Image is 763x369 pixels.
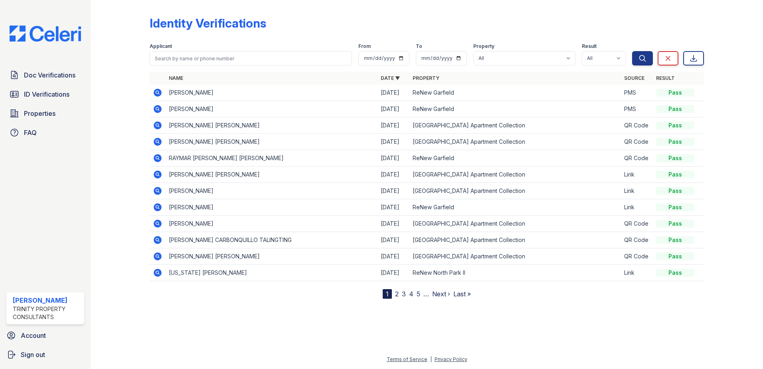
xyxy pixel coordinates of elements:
[409,117,621,134] td: [GEOGRAPHIC_DATA] Apartment Collection
[656,154,694,162] div: Pass
[395,290,399,298] a: 2
[166,232,378,248] td: [PERSON_NAME] CARBONQUILLO TALINGTING
[621,117,653,134] td: QR Code
[383,289,392,299] div: 1
[423,289,429,299] span: …
[166,150,378,167] td: RAYMAR [PERSON_NAME] [PERSON_NAME]
[656,171,694,179] div: Pass
[378,216,409,232] td: [DATE]
[621,85,653,101] td: PMS
[413,75,439,81] a: Property
[621,248,653,265] td: QR Code
[3,26,87,42] img: CE_Logo_Blue-a8612792a0a2168367f1c8372b55b34899dd931a85d93a1a3d3e32e68fde9ad4.png
[582,43,597,50] label: Result
[24,89,69,99] span: ID Verifications
[409,183,621,199] td: [GEOGRAPHIC_DATA] Apartment Collection
[409,134,621,150] td: [GEOGRAPHIC_DATA] Apartment Collection
[409,101,621,117] td: ReNew Garfield
[358,43,371,50] label: From
[656,187,694,195] div: Pass
[21,350,45,359] span: Sign out
[417,290,420,298] a: 5
[409,199,621,216] td: ReNew Garfield
[166,167,378,183] td: [PERSON_NAME] [PERSON_NAME]
[169,75,183,81] a: Name
[6,86,84,102] a: ID Verifications
[409,290,413,298] a: 4
[3,327,87,343] a: Account
[166,216,378,232] td: [PERSON_NAME]
[432,290,450,298] a: Next ›
[402,290,406,298] a: 3
[381,75,400,81] a: Date ▼
[621,150,653,167] td: QR Code
[13,296,81,305] div: [PERSON_NAME]
[656,269,694,277] div: Pass
[378,117,409,134] td: [DATE]
[656,236,694,244] div: Pass
[621,216,653,232] td: QR Code
[378,101,409,117] td: [DATE]
[387,356,427,362] a: Terms of Service
[166,117,378,134] td: [PERSON_NAME] [PERSON_NAME]
[378,150,409,167] td: [DATE]
[378,265,409,281] td: [DATE]
[378,183,409,199] td: [DATE]
[621,183,653,199] td: Link
[378,167,409,183] td: [DATE]
[621,232,653,248] td: QR Code
[166,134,378,150] td: [PERSON_NAME] [PERSON_NAME]
[656,252,694,260] div: Pass
[150,16,266,30] div: Identity Verifications
[378,199,409,216] td: [DATE]
[621,167,653,183] td: Link
[3,347,87,363] a: Sign out
[656,89,694,97] div: Pass
[621,101,653,117] td: PMS
[656,203,694,211] div: Pass
[435,356,467,362] a: Privacy Policy
[24,128,37,137] span: FAQ
[166,101,378,117] td: [PERSON_NAME]
[166,183,378,199] td: [PERSON_NAME]
[656,75,675,81] a: Result
[453,290,471,298] a: Last »
[409,150,621,167] td: ReNew Garfield
[13,305,81,321] div: Trinity Property Consultants
[473,43,494,50] label: Property
[621,134,653,150] td: QR Code
[150,43,172,50] label: Applicant
[166,199,378,216] td: [PERSON_NAME]
[6,125,84,141] a: FAQ
[6,67,84,83] a: Doc Verifications
[656,105,694,113] div: Pass
[24,109,55,118] span: Properties
[656,121,694,129] div: Pass
[378,232,409,248] td: [DATE]
[409,248,621,265] td: [GEOGRAPHIC_DATA] Apartment Collection
[166,265,378,281] td: [US_STATE] [PERSON_NAME]
[430,356,432,362] div: |
[378,248,409,265] td: [DATE]
[150,51,352,65] input: Search by name or phone number
[166,248,378,265] td: [PERSON_NAME] [PERSON_NAME]
[409,216,621,232] td: [GEOGRAPHIC_DATA] Apartment Collection
[409,232,621,248] td: [GEOGRAPHIC_DATA] Apartment Collection
[166,85,378,101] td: [PERSON_NAME]
[656,138,694,146] div: Pass
[378,85,409,101] td: [DATE]
[621,199,653,216] td: Link
[409,85,621,101] td: ReNew Garfield
[24,70,75,80] span: Doc Verifications
[621,265,653,281] td: Link
[409,167,621,183] td: [GEOGRAPHIC_DATA] Apartment Collection
[21,331,46,340] span: Account
[656,220,694,228] div: Pass
[378,134,409,150] td: [DATE]
[6,105,84,121] a: Properties
[409,265,621,281] td: ReNew North Park II
[624,75,644,81] a: Source
[416,43,422,50] label: To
